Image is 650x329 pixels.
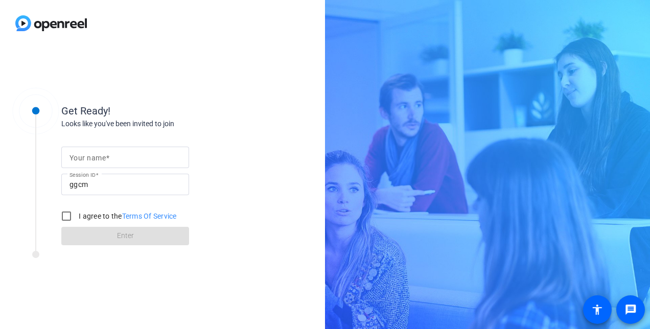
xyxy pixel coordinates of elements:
mat-label: Your name [69,154,106,162]
mat-icon: accessibility [591,303,603,316]
mat-label: Session ID [69,172,96,178]
a: Terms Of Service [122,212,177,220]
mat-icon: message [624,303,637,316]
div: Get Ready! [61,103,266,119]
label: I agree to the [77,211,177,221]
div: Looks like you've been invited to join [61,119,266,129]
